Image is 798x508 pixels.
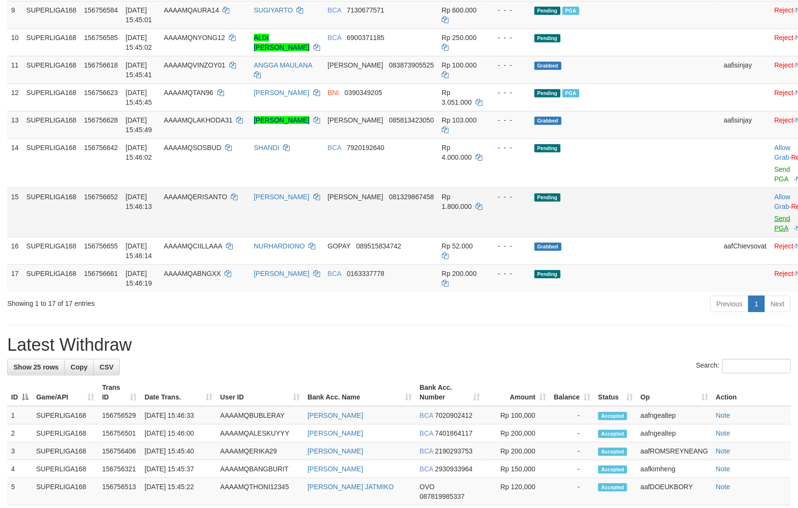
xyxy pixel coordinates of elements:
[594,379,637,406] th: Status: activate to sort column ascending
[345,89,382,96] span: Copy 0390349205 to clipboard
[328,116,383,124] span: [PERSON_NAME]
[420,412,433,419] span: BCA
[216,406,304,425] td: AAAAMQBUBLERAY
[420,447,433,455] span: BCA
[126,34,152,51] span: [DATE] 15:45:02
[254,34,309,51] a: ALDI [PERSON_NAME]
[328,193,383,201] span: [PERSON_NAME]
[774,193,791,210] span: ·
[7,111,23,138] td: 13
[442,61,476,69] span: Rp 100.000
[84,242,118,250] span: 156756655
[216,425,304,442] td: AAAAMQALESKUYYY
[389,61,434,69] span: Copy 083873905525 to clipboard
[534,243,561,251] span: Grabbed
[23,138,81,188] td: SUPERLIGA168
[490,115,527,125] div: - - -
[304,379,416,406] th: Bank Acc. Name: activate to sort column ascending
[484,460,550,478] td: Rp 150,000
[164,270,221,277] span: AAAAMQABNGXX
[32,478,98,506] td: SUPERLIGA168
[534,34,560,42] span: Pending
[126,61,152,79] span: [DATE] 15:45:41
[484,442,550,460] td: Rp 200,000
[328,89,339,96] span: BNI
[712,379,791,406] th: Action
[774,165,790,183] a: Send PGA
[216,460,304,478] td: AAAAMQBANGBURIT
[442,270,476,277] span: Rp 200.000
[84,144,118,151] span: 156756642
[84,116,118,124] span: 156756628
[32,425,98,442] td: SUPERLIGA168
[308,465,363,473] a: [PERSON_NAME]
[716,465,730,473] a: Note
[534,7,560,15] span: Pending
[490,241,527,251] div: - - -
[93,359,120,375] a: CSV
[84,193,118,201] span: 156756652
[7,1,23,28] td: 9
[420,493,464,500] span: Copy 087819985337 to clipboard
[435,465,473,473] span: Copy 2930933964 to clipboard
[7,425,32,442] td: 2
[254,193,309,201] a: [PERSON_NAME]
[164,89,213,96] span: AAAAMQTAN96
[254,116,309,124] a: [PERSON_NAME]
[598,430,627,438] span: Accepted
[720,111,770,138] td: aafisinjay
[442,242,473,250] span: Rp 52.000
[164,34,225,41] span: AAAAMQNYONG12
[442,34,476,41] span: Rp 250.000
[7,28,23,56] td: 10
[7,359,65,375] a: Show 25 rows
[64,359,94,375] a: Copy
[490,143,527,152] div: - - -
[7,379,32,406] th: ID: activate to sort column descending
[774,242,794,250] a: Reject
[550,379,594,406] th: Balance: activate to sort column ascending
[328,34,341,41] span: BCA
[720,56,770,83] td: aafisinjay
[442,144,472,161] span: Rp 4.000.000
[420,483,434,491] span: OVO
[140,460,216,478] td: [DATE] 15:45:37
[7,83,23,111] td: 12
[140,442,216,460] td: [DATE] 15:45:40
[164,193,227,201] span: AAAAMQERISANTO
[774,215,790,232] a: Send PGA
[140,379,216,406] th: Date Trans.: activate to sort column ascending
[484,406,550,425] td: Rp 100,000
[32,442,98,460] td: SUPERLIGA168
[23,188,81,237] td: SUPERLIGA168
[534,117,561,125] span: Grabbed
[126,144,152,161] span: [DATE] 15:46:02
[32,460,98,478] td: SUPERLIGA168
[764,296,791,312] a: Next
[23,111,81,138] td: SUPERLIGA168
[534,193,560,202] span: Pending
[7,442,32,460] td: 3
[435,447,473,455] span: Copy 2190293753 to clipboard
[254,61,312,69] a: ANGGA MAULANA
[126,242,152,260] span: [DATE] 15:46:14
[140,425,216,442] td: [DATE] 15:46:00
[637,478,712,506] td: aafDOEUKBORY
[99,363,113,371] span: CSV
[420,429,433,437] span: BCA
[7,406,32,425] td: 1
[308,447,363,455] a: [PERSON_NAME]
[84,34,118,41] span: 156756585
[98,425,141,442] td: 156756501
[722,359,791,373] input: Search:
[490,33,527,42] div: - - -
[84,270,118,277] span: 156756661
[356,242,401,250] span: Copy 089515834742 to clipboard
[328,6,341,14] span: BCA
[254,242,305,250] a: NURHARDIONO
[254,89,309,96] a: [PERSON_NAME]
[484,379,550,406] th: Amount: activate to sort column ascending
[23,83,81,111] td: SUPERLIGA168
[748,296,765,312] a: 1
[254,270,309,277] a: [PERSON_NAME]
